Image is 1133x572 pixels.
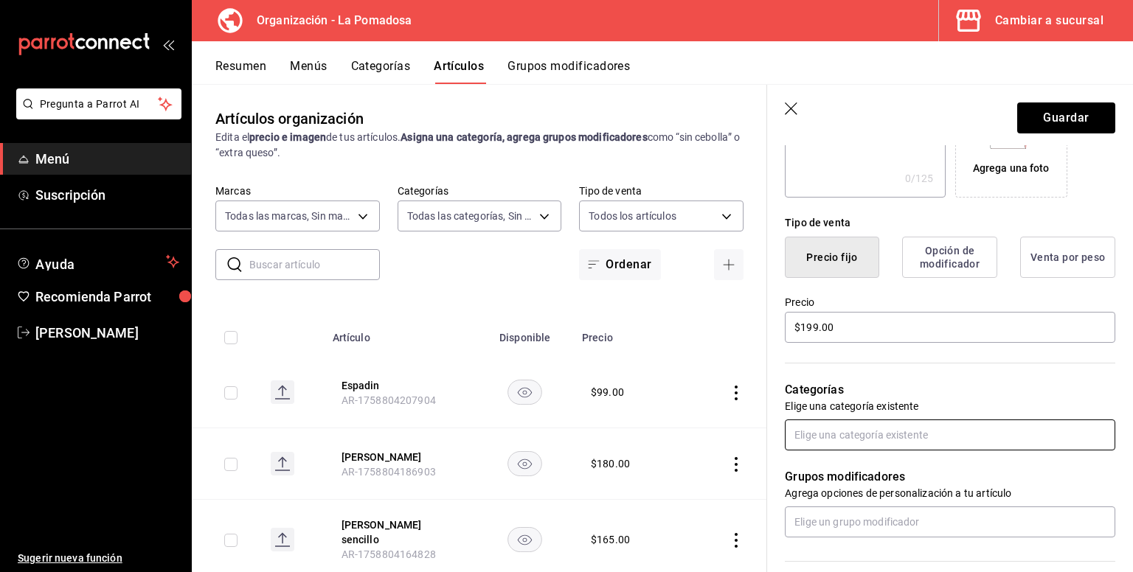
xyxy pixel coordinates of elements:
input: Elige una categoría existente [785,419,1115,450]
span: Todas las categorías, Sin categoría [407,209,535,223]
p: Agrega opciones de personalización a tu artículo [785,486,1115,501]
div: $ 165.00 [591,532,630,547]
button: edit-product-location [342,378,460,393]
button: Venta por peso [1020,237,1115,278]
button: Resumen [215,59,266,84]
p: Categorías [785,381,1115,399]
button: actions [729,457,744,472]
button: Opción de modificador [902,237,997,278]
button: Ordenar [579,249,660,280]
th: Artículo [324,310,477,357]
label: Precio [785,297,1115,307]
button: actions [729,533,744,548]
th: Precio [573,310,690,357]
button: availability-product [507,380,542,405]
button: Pregunta a Parrot AI [16,88,181,119]
button: Guardar [1017,102,1115,133]
button: edit-product-location [342,517,460,547]
input: Elige un grupo modificador [785,506,1115,537]
h3: Organización - La Pomadosa [245,12,412,29]
span: AR-1758804164828 [342,548,436,560]
span: Pregunta a Parrot AI [40,97,159,112]
button: actions [729,386,744,400]
span: Ayuda [35,253,160,271]
button: Menús [290,59,327,84]
span: Todos los artículos [589,209,676,223]
span: Menú [35,149,179,169]
span: Suscripción [35,185,179,205]
strong: precio e imagen [249,131,326,143]
button: availability-product [507,527,542,552]
button: availability-product [507,451,542,476]
div: Artículos organización [215,108,364,130]
button: Categorías [351,59,411,84]
div: Edita el de tus artículos. como “sin cebolla” o “extra queso”. [215,130,744,161]
div: Tipo de venta [785,215,1115,231]
label: Marcas [215,186,380,196]
span: Sugerir nueva función [18,551,179,566]
span: [PERSON_NAME] [35,323,179,343]
input: Buscar artículo [249,250,380,279]
button: open_drawer_menu [162,38,174,50]
div: $ 180.00 [591,456,630,471]
label: Tipo de venta [579,186,744,196]
button: Artículos [434,59,484,84]
span: AR-1758804207904 [342,394,436,406]
div: Agrega una foto [973,161,1050,176]
button: Precio fijo [785,237,879,278]
a: Pregunta a Parrot AI [10,107,181,122]
button: edit-product-location [342,450,460,464]
button: Grupos modificadores [507,59,630,84]
div: $ 99.00 [591,385,624,400]
input: $0.00 [785,312,1115,343]
div: Cambiar a sucursal [995,10,1103,31]
span: Todas las marcas, Sin marca [225,209,353,223]
label: Categorías [398,186,562,196]
p: Elige una categoría existente [785,399,1115,414]
p: Grupos modificadores [785,468,1115,486]
div: 0 /125 [905,171,934,186]
span: Recomienda Parrot [35,287,179,307]
span: AR-1758804186903 [342,466,436,478]
strong: Asigna una categoría, agrega grupos modificadores [401,131,647,143]
th: Disponible [477,310,573,357]
div: navigation tabs [215,59,1133,84]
